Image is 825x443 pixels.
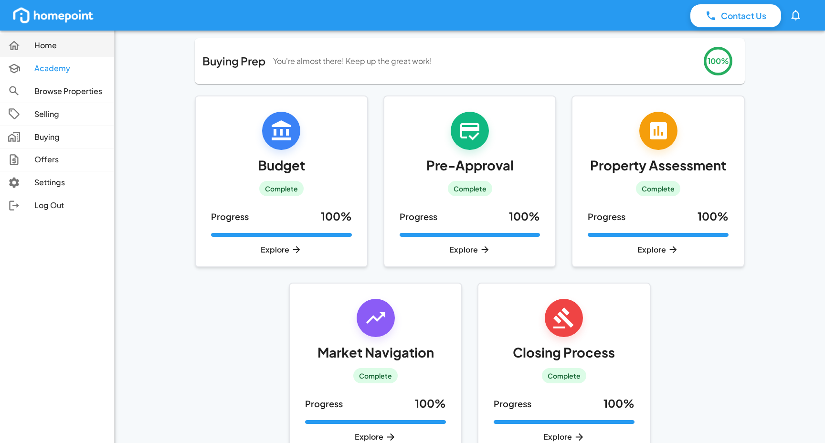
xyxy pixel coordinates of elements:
[513,345,615,360] h5: Closing Process
[211,210,249,223] p: Progress
[448,184,492,194] span: Complete
[415,395,446,412] h6: 100 %
[305,432,446,443] p: Explore
[588,210,625,223] p: Progress
[259,184,304,194] span: Complete
[698,208,729,225] h6: 100 %
[34,86,106,97] p: Browse Properties
[636,184,680,194] span: Complete
[273,56,432,67] p: You're almost there! Keep up the great work!
[494,397,531,410] p: Progress
[603,395,635,412] h6: 100 %
[400,210,437,223] p: Progress
[400,244,540,255] p: Explore
[542,371,586,381] span: Complete
[34,177,106,188] p: Settings
[426,158,514,173] h5: Pre-Approval
[34,154,106,165] p: Offers
[211,244,352,255] p: Explore
[11,6,95,25] img: homepoint_logo_white.png
[721,10,766,22] p: Contact Us
[317,345,434,360] h5: Market Navigation
[34,200,106,211] p: Log Out
[258,158,305,173] h5: Budget
[509,208,540,225] h6: 100 %
[34,132,106,143] p: Buying
[34,40,106,51] p: Home
[34,109,106,120] p: Selling
[590,158,726,173] h5: Property Assessment
[321,208,352,225] h6: 100 %
[588,244,729,255] p: Explore
[34,63,106,74] p: Academy
[202,53,265,70] h6: Buying Prep
[305,397,343,410] p: Progress
[494,432,635,443] p: Explore
[353,371,398,381] span: Complete
[708,57,729,65] div: 100 %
